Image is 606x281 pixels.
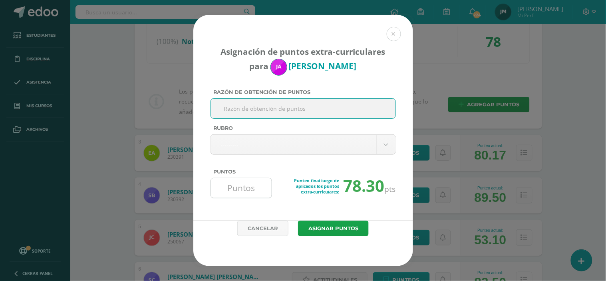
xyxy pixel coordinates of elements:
[384,183,395,194] span: pts
[221,46,385,72] span: Asignación de puntos extra-curriculares para
[271,59,287,75] img: profile pic.
[298,221,369,236] button: Asignar puntos
[211,89,396,95] label: Razón de obtención de puntos
[214,178,269,198] input: Puntos
[289,178,339,195] h5: Punteo final luego de aplicados los puntos extra-curriculares:
[343,178,384,194] span: 78.30
[214,99,392,118] input: Razón de obtención de puntos
[221,135,366,153] span: ---------
[387,27,401,41] button: Close (Esc)
[211,125,396,131] label: Rubro
[289,60,357,72] strong: [PERSON_NAME]
[211,169,396,175] label: Puntos
[237,221,288,236] a: Cancelar
[211,135,395,154] a: ---------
